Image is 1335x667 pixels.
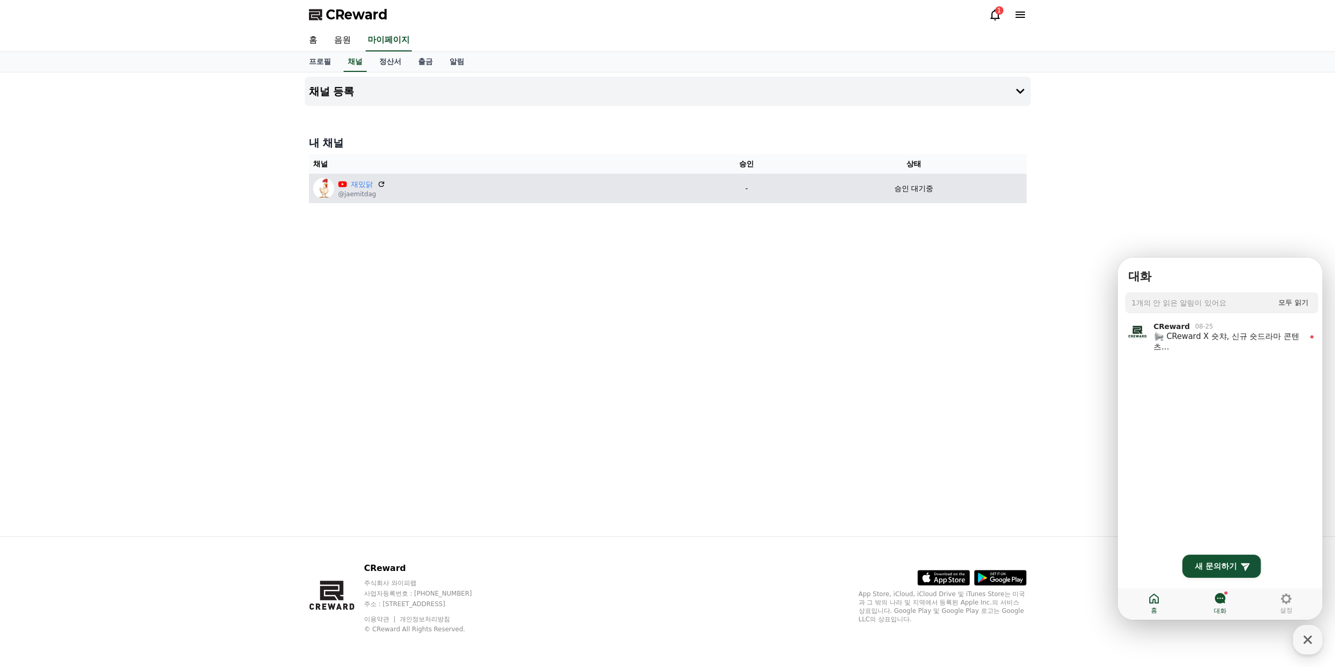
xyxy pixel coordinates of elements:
[364,589,492,598] p: 사업자등록번호 : [PHONE_NUMBER]
[364,562,492,575] p: CReward
[344,52,367,72] a: 채널
[305,77,1031,106] button: 채널 등록
[696,183,797,194] p: -
[441,52,473,72] a: 알림
[351,179,373,190] a: 재밌닭
[802,154,1027,174] th: 상태
[338,190,386,198] p: @jaemitdag
[371,52,410,72] a: 정산서
[309,154,692,174] th: 채널
[859,590,1027,623] p: App Store, iCloud, iCloud Drive 및 iTunes Store는 미국과 그 밖의 나라 및 지역에서 등록된 Apple Inc.의 서비스 상표입니다. Goo...
[301,52,339,72] a: 프로필
[313,178,334,199] img: 재밌닭
[364,616,397,623] a: 이용약관
[326,29,359,51] a: 음원
[410,52,441,72] a: 출금
[894,183,933,194] p: 승인 대기중
[989,8,1001,21] a: 1
[309,135,1027,150] h4: 내 채널
[309,6,388,23] a: CReward
[400,616,450,623] a: 개인정보처리방침
[1118,258,1322,620] iframe: Channel chat
[301,29,326,51] a: 홈
[692,154,802,174] th: 승인
[366,29,412,51] a: 마이페이지
[326,6,388,23] span: CReward
[364,600,492,608] p: 주소 : [STREET_ADDRESS]
[364,579,492,587] p: 주식회사 와이피랩
[995,6,1003,15] div: 1
[364,625,492,633] p: © CReward All Rights Reserved.
[309,86,355,97] h4: 채널 등록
